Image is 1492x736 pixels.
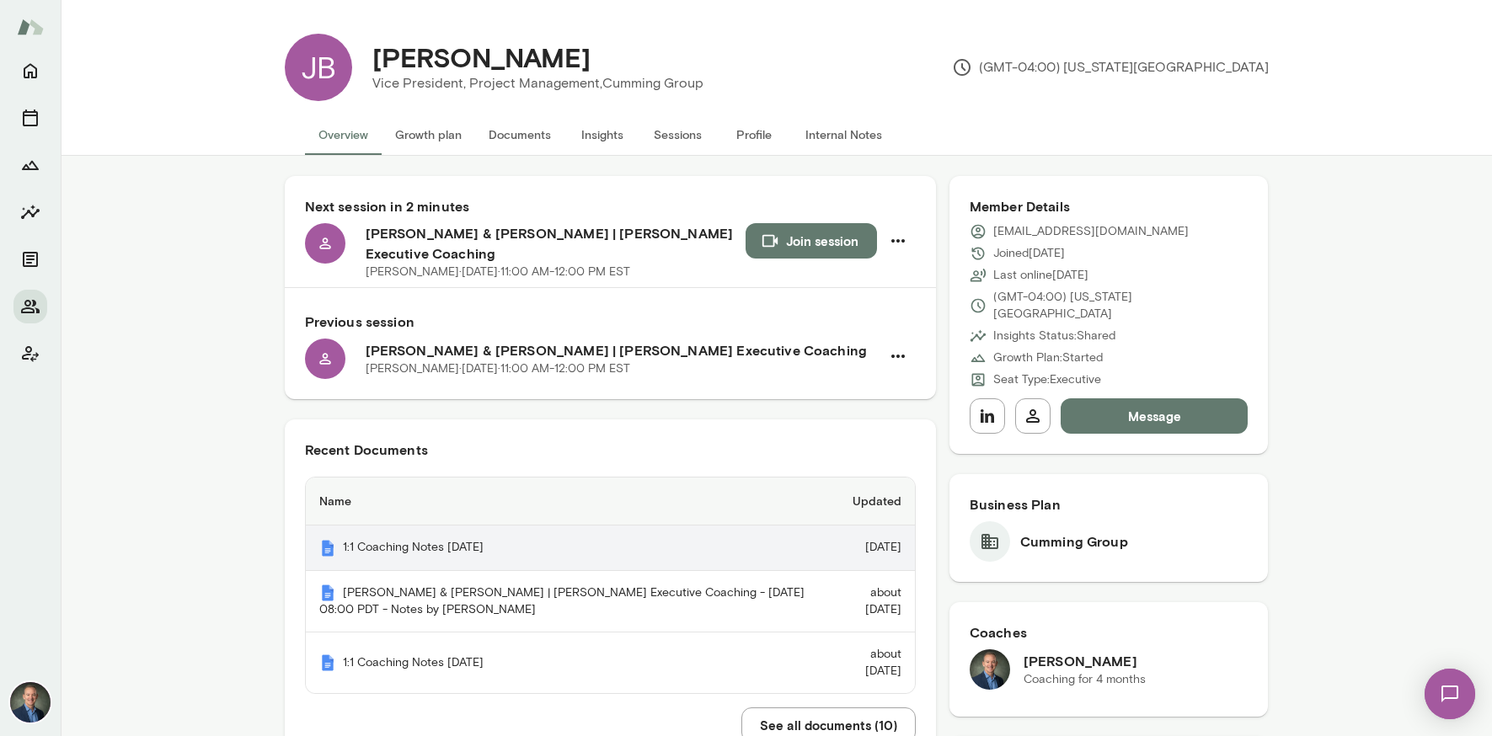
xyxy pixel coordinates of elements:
[305,440,916,460] h6: Recent Documents
[970,494,1249,515] h6: Business Plan
[366,360,630,377] p: [PERSON_NAME] · [DATE] · 11:00 AM-12:00 PM EST
[993,349,1103,366] p: Growth Plan: Started
[1061,398,1249,434] button: Message
[993,267,1088,284] p: Last online [DATE]
[382,115,475,155] button: Growth plan
[13,54,47,88] button: Home
[993,289,1249,323] p: (GMT-04:00) [US_STATE][GEOGRAPHIC_DATA]
[306,525,825,571] th: 1:1 Coaching Notes [DATE]
[306,571,825,633] th: [PERSON_NAME] & [PERSON_NAME] | [PERSON_NAME] Executive Coaching - [DATE] 08:00 PDT - Notes by [P...
[993,371,1101,388] p: Seat Type: Executive
[716,115,792,155] button: Profile
[475,115,564,155] button: Documents
[564,115,640,155] button: Insights
[372,73,703,93] p: Vice President, Project Management, Cumming Group
[970,649,1010,690] img: Michael Alden
[366,340,880,360] h6: [PERSON_NAME] & [PERSON_NAME] | [PERSON_NAME] Executive Coaching
[970,622,1249,643] h6: Coaches
[305,312,916,332] h6: Previous session
[285,34,352,101] div: JB
[1024,651,1146,671] h6: [PERSON_NAME]
[372,41,591,73] h4: [PERSON_NAME]
[746,223,877,259] button: Join session
[305,196,916,216] h6: Next session in 2 minutes
[306,632,825,693] th: 1:1 Coaching Notes [DATE]
[952,57,1269,77] p: (GMT-04:00) [US_STATE][GEOGRAPHIC_DATA]
[319,654,336,671] img: Mento
[825,632,915,693] td: about [DATE]
[993,223,1189,240] p: [EMAIL_ADDRESS][DOMAIN_NAME]
[13,290,47,323] button: Members
[319,540,336,557] img: Mento
[319,584,336,601] img: Mento
[825,477,915,525] th: Updated
[13,243,47,276] button: Documents
[305,115,382,155] button: Overview
[1020,531,1128,552] h6: Cumming Group
[13,337,47,371] button: Client app
[993,328,1115,344] p: Insights Status: Shared
[640,115,716,155] button: Sessions
[13,101,47,135] button: Sessions
[1024,671,1146,688] p: Coaching for 4 months
[17,11,44,43] img: Mento
[993,245,1065,262] p: Joined [DATE]
[10,682,51,723] img: Michael Alden
[13,148,47,182] button: Growth Plan
[13,195,47,229] button: Insights
[825,571,915,633] td: about [DATE]
[366,223,746,264] h6: [PERSON_NAME] & [PERSON_NAME] | [PERSON_NAME] Executive Coaching
[792,115,896,155] button: Internal Notes
[970,196,1249,216] h6: Member Details
[306,477,825,525] th: Name
[366,264,630,280] p: [PERSON_NAME] · [DATE] · 11:00 AM-12:00 PM EST
[825,525,915,571] td: [DATE]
